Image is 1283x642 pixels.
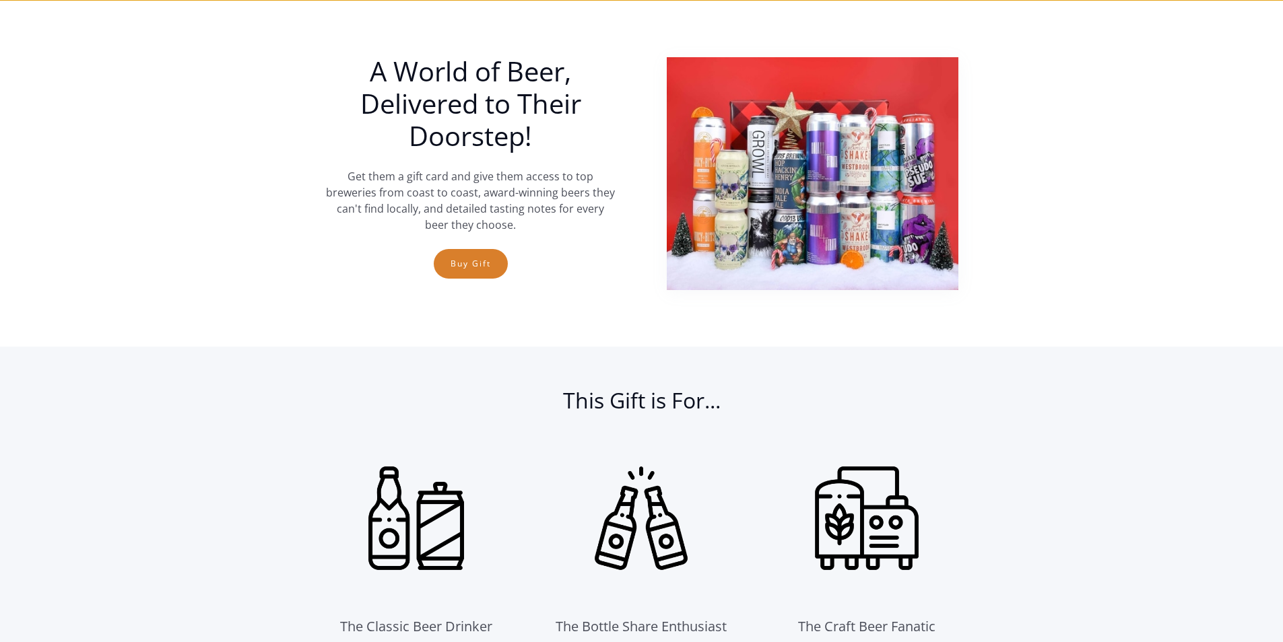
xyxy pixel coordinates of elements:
a: Buy Gift [434,249,508,279]
h1: A World of Beer, Delivered to Their Doorstep! [325,55,616,152]
div: The Classic Beer Drinker [340,616,492,637]
p: Get them a gift card and give them access to top breweries from coast to coast, award-winning bee... [325,168,616,233]
div: The Craft Beer Fanatic [798,616,935,637]
div: The Bottle Share Enthusiast [556,616,727,637]
h2: This Gift is For... [325,387,958,427]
